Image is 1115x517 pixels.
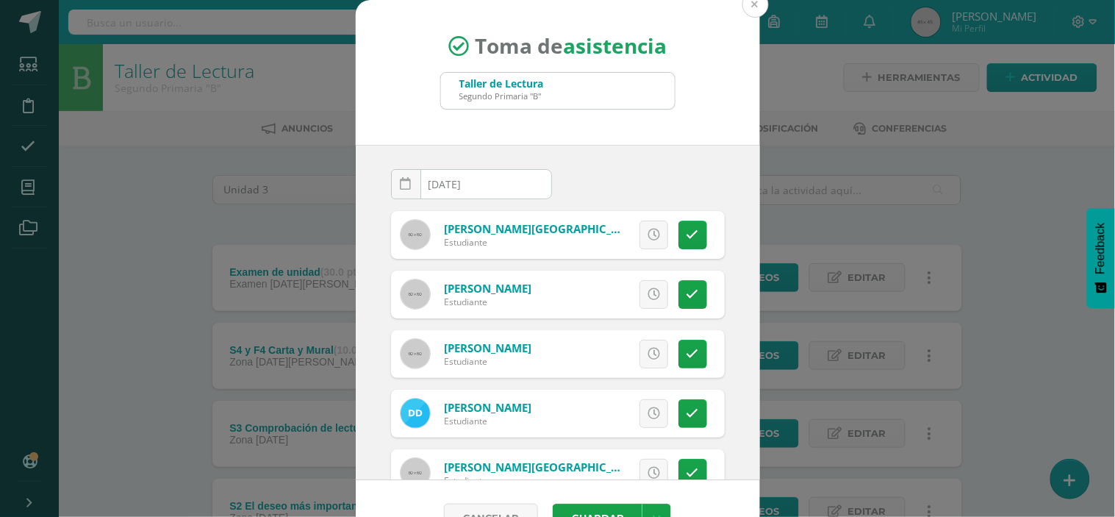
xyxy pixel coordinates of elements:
[570,460,610,487] span: Excusa
[459,90,544,101] div: Segundo Primaria "B"
[1087,208,1115,308] button: Feedback - Mostrar encuesta
[401,399,430,428] img: 48b04442815e72c7a9d78010cab19e0f.png
[401,220,430,249] img: 60x60
[444,474,620,487] div: Estudiante
[441,73,675,109] input: Busca un grado o sección aquí...
[570,281,610,308] span: Excusa
[444,355,531,368] div: Estudiante
[444,340,531,355] a: [PERSON_NAME]
[444,236,620,249] div: Estudiante
[459,76,544,90] div: Taller de Lectura
[401,339,430,368] img: 60x60
[570,221,610,249] span: Excusa
[570,400,610,427] span: Excusa
[392,170,551,199] input: Fecha de Inasistencia
[475,32,667,60] span: Toma de
[1094,223,1108,274] span: Feedback
[401,458,430,488] img: 60x60
[444,415,531,427] div: Estudiante
[444,460,644,474] a: [PERSON_NAME][GEOGRAPHIC_DATA]
[570,340,610,368] span: Excusa
[444,281,531,296] a: [PERSON_NAME]
[444,221,644,236] a: [PERSON_NAME][GEOGRAPHIC_DATA]
[444,400,531,415] a: [PERSON_NAME]
[401,279,430,309] img: 60x60
[444,296,531,308] div: Estudiante
[563,32,667,60] strong: asistencia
